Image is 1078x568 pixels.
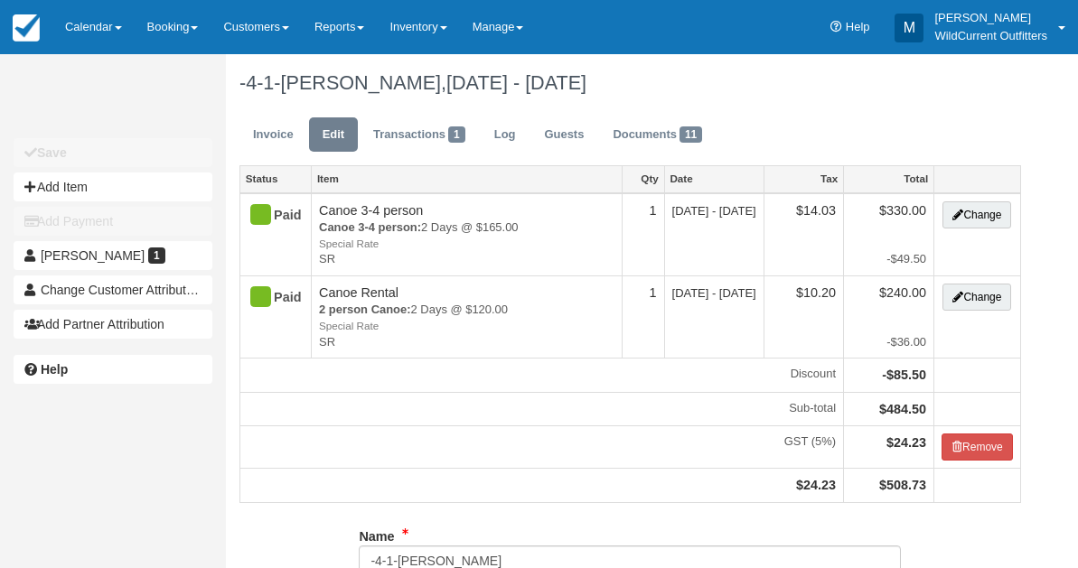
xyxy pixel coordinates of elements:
a: Transactions1 [360,117,479,153]
a: Invoice [239,117,307,153]
a: Total [844,166,933,191]
em: SR [319,251,614,268]
button: Add Partner Attribution [14,310,212,339]
span: 1 [148,247,165,264]
b: Help [41,362,68,377]
strong: -$85.50 [882,368,926,382]
div: M [895,14,923,42]
a: Log [481,117,530,153]
button: Save [14,138,212,167]
em: SR [319,334,614,351]
em: 2 Days @ $165.00 [319,219,614,251]
em: -$49.50 [851,251,926,268]
em: Sub-total [248,400,836,417]
td: 1 [623,275,664,358]
span: [DATE] - [DATE] [672,204,756,218]
td: $240.00 [844,275,934,358]
label: Name [359,521,394,546]
a: [PERSON_NAME] 1 [14,241,212,270]
strong: 2 person Canoe [319,303,411,316]
strong: $24.23 [796,478,836,492]
div: Paid [248,284,288,312]
a: Status [240,166,311,191]
button: Change [942,284,1011,311]
td: 1 [623,193,664,276]
em: Special Rate [319,237,614,252]
a: Item [312,166,622,191]
span: Help [846,20,870,33]
p: [PERSON_NAME] [934,9,1047,27]
p: WildCurrent Outfitters [934,27,1047,45]
em: Discount [248,366,836,383]
i: Help [830,22,842,33]
div: Paid [248,201,288,230]
b: Save [37,145,67,160]
h1: -4-1-[PERSON_NAME], [239,72,1021,94]
button: Add Payment [14,207,212,236]
a: Tax [764,166,843,191]
td: Canoe Rental [312,275,623,358]
a: Documents11 [599,117,716,153]
img: checkfront-main-nav-mini-logo.png [13,14,40,42]
span: [PERSON_NAME] [41,248,145,263]
a: Edit [309,117,358,153]
td: $330.00 [844,193,934,276]
td: $10.20 [764,275,843,358]
span: [DATE] - [DATE] [672,286,756,300]
button: Remove [942,433,1013,461]
a: Date [665,166,764,191]
em: -$36.00 [851,334,926,351]
strong: $24.23 [886,435,926,450]
strong: $508.73 [879,478,926,492]
em: Special Rate [319,319,614,334]
a: Guests [530,117,597,153]
strong: $484.50 [879,402,926,416]
td: $14.03 [764,193,843,276]
button: Change Customer Attribution [14,275,212,304]
strong: Canoe 3-4 person [319,220,421,234]
span: 1 [448,126,465,143]
em: GST (5%) [248,433,836,451]
button: Change [942,201,1011,228]
a: Help [14,355,212,384]
span: [DATE] - [DATE] [446,71,586,94]
span: Change Customer Attribution [41,283,203,297]
td: Canoe 3-4 person [312,193,623,276]
span: 11 [680,126,702,143]
a: Qty [623,166,663,191]
button: Add Item [14,172,212,201]
em: 2 Days @ $120.00 [319,302,614,333]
